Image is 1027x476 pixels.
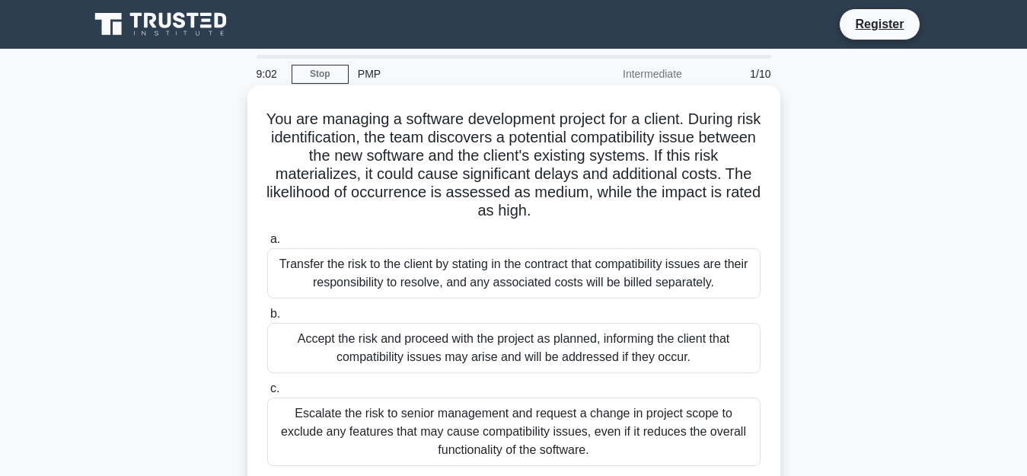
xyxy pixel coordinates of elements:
[270,382,279,395] span: c.
[267,398,761,466] div: Escalate the risk to senior management and request a change in project scope to exclude any featu...
[267,323,761,373] div: Accept the risk and proceed with the project as planned, informing the client that compatibility ...
[292,65,349,84] a: Stop
[846,14,913,34] a: Register
[270,232,280,245] span: a.
[349,59,558,89] div: PMP
[558,59,691,89] div: Intermediate
[266,110,762,221] h5: You are managing a software development project for a client. During risk identification, the tea...
[270,307,280,320] span: b.
[691,59,780,89] div: 1/10
[267,248,761,299] div: Transfer the risk to the client by stating in the contract that compatibility issues are their re...
[247,59,292,89] div: 9:02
